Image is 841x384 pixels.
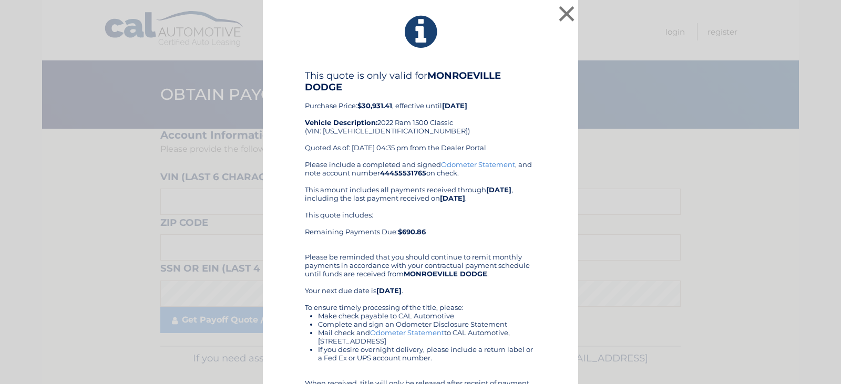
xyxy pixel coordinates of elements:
[318,328,536,345] li: Mail check and to CAL Automotive, [STREET_ADDRESS]
[305,211,536,244] div: This quote includes: Remaining Payments Due:
[398,227,426,236] b: $690.86
[318,320,536,328] li: Complete and sign an Odometer Disclosure Statement
[442,101,467,110] b: [DATE]
[486,185,511,194] b: [DATE]
[305,70,536,93] h4: This quote is only valid for
[380,169,426,177] b: 44455531765
[305,118,377,127] strong: Vehicle Description:
[318,345,536,362] li: If you desire overnight delivery, please include a return label or a Fed Ex or UPS account number.
[441,160,515,169] a: Odometer Statement
[357,101,392,110] b: $30,931.41
[440,194,465,202] b: [DATE]
[404,269,487,278] b: MONROEVILLE DODGE
[305,70,536,160] div: Purchase Price: , effective until 2022 Ram 1500 Classic (VIN: [US_VEHICLE_IDENTIFICATION_NUMBER])...
[376,286,402,295] b: [DATE]
[318,312,536,320] li: Make check payable to CAL Automotive
[556,3,577,24] button: ×
[305,70,501,93] b: MONROEVILLE DODGE
[370,328,444,337] a: Odometer Statement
